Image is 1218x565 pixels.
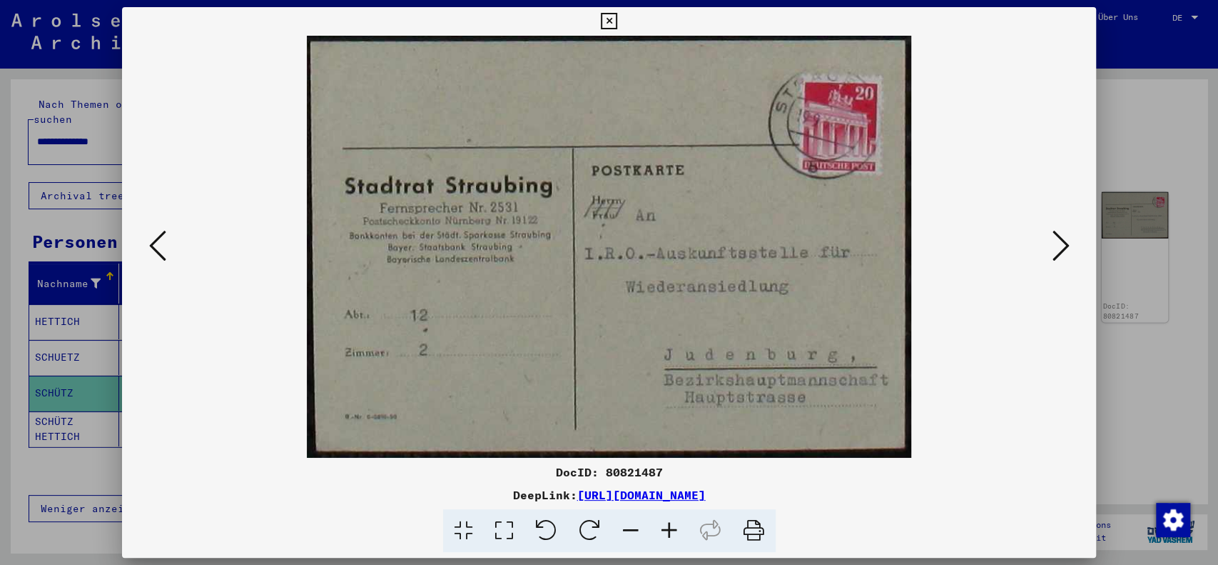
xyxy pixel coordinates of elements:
[122,486,1097,504] div: DeepLink:
[577,488,706,502] a: [URL][DOMAIN_NAME]
[1155,502,1189,536] div: Zustimmung ändern
[171,36,1048,458] img: 001.jpg
[122,464,1097,481] div: DocID: 80821487
[1156,503,1190,537] img: Zustimmung ändern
